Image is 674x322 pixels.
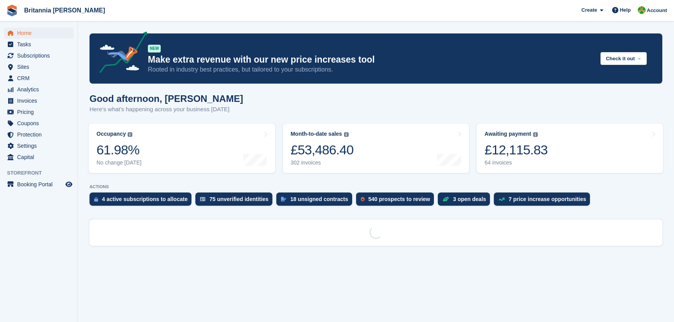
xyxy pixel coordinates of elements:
[17,61,64,72] span: Sites
[17,84,64,95] span: Analytics
[291,142,354,158] div: £53,486.40
[620,6,631,14] span: Help
[90,105,243,114] p: Here's what's happening across your business [DATE]
[93,31,147,76] img: price-adjustments-announcement-icon-8257ccfd72463d97f412b2fc003d46551f7dbcb40ab6d574587a9cd5c0d94...
[200,197,205,201] img: verify_identity-adf6edd0f0f0b5bbfe63781bf79b02c33cf7c696d77639b501bdc392416b5a36.svg
[148,65,594,74] p: Rooted in industry best practices, but tailored to your subscriptions.
[128,132,132,137] img: icon-info-grey-7440780725fd019a000dd9b08b2336e03edf1995a4989e88bcd33f0948082b44.svg
[4,73,74,84] a: menu
[453,196,486,202] div: 3 open deals
[600,52,647,65] button: Check it out →
[4,140,74,151] a: menu
[6,5,18,16] img: stora-icon-8386f47178a22dfd0bd8f6a31ec36ba5ce8667c1dd55bd0f319d3a0aa187defe.svg
[97,159,142,166] div: No change [DATE]
[4,39,74,50] a: menu
[281,197,286,201] img: contract_signature_icon-13c848040528278c33f63329250d36e43548de30e8caae1d1a13099fd9432cc5.svg
[498,198,505,201] img: price_increase_opportunities-93ffe204e8149a01c8c9dc8f82e8f89637d9d84a8eef4429ea346261dce0b2c0.svg
[17,129,64,140] span: Protection
[484,159,548,166] div: 64 invoices
[97,142,142,158] div: 61.98%
[64,180,74,189] a: Preview store
[4,61,74,72] a: menu
[484,142,548,158] div: £12,115.83
[209,196,269,202] div: 75 unverified identities
[97,131,126,137] div: Occupancy
[283,124,469,173] a: Month-to-date sales £53,486.40 302 invoices
[638,6,646,14] img: Wendy Thorp
[477,124,663,173] a: Awaiting payment £12,115.83 64 invoices
[4,107,74,117] a: menu
[17,140,64,151] span: Settings
[4,118,74,129] a: menu
[291,159,354,166] div: 302 invoices
[4,179,74,190] a: menu
[581,6,597,14] span: Create
[4,50,74,61] a: menu
[4,84,74,95] a: menu
[494,192,594,210] a: 7 price increase opportunities
[94,197,98,202] img: active_subscription_to_allocate_icon-d502201f5373d7db506a760aba3b589e785aa758c864c3986d89f69b8ff3...
[647,7,667,14] span: Account
[4,95,74,106] a: menu
[17,50,64,61] span: Subscriptions
[356,192,438,210] a: 540 prospects to review
[484,131,531,137] div: Awaiting payment
[4,129,74,140] a: menu
[4,28,74,38] a: menu
[148,54,594,65] p: Make extra revenue with our new price increases tool
[291,131,342,137] div: Month-to-date sales
[102,196,188,202] div: 4 active subscriptions to allocate
[17,39,64,50] span: Tasks
[290,196,348,202] div: 18 unsigned contracts
[17,107,64,117] span: Pricing
[438,192,494,210] a: 3 open deals
[17,179,64,190] span: Booking Portal
[17,95,64,106] span: Invoices
[7,169,77,177] span: Storefront
[369,196,430,202] div: 540 prospects to review
[148,45,161,52] div: NEW
[17,28,64,38] span: Home
[90,93,243,104] h1: Good afternoon, [PERSON_NAME]
[533,132,538,137] img: icon-info-grey-7440780725fd019a000dd9b08b2336e03edf1995a4989e88bcd33f0948082b44.svg
[442,196,449,202] img: deal-1b604bf984904fb50ccaf53a9ad4b4a5d6e5aea283cecdc64d6e3604feb123c2.svg
[17,118,64,129] span: Coupons
[17,73,64,84] span: CRM
[344,132,349,137] img: icon-info-grey-7440780725fd019a000dd9b08b2336e03edf1995a4989e88bcd33f0948082b44.svg
[17,152,64,163] span: Capital
[276,192,356,210] a: 18 unsigned contracts
[90,192,195,210] a: 4 active subscriptions to allocate
[89,124,275,173] a: Occupancy 61.98% No change [DATE]
[195,192,276,210] a: 75 unverified identities
[21,4,108,17] a: Britannia [PERSON_NAME]
[509,196,586,202] div: 7 price increase opportunities
[4,152,74,163] a: menu
[90,184,662,189] p: ACTIONS
[361,197,365,201] img: prospect-51fa495bee0391a8d652442698ab0144808aea92771e9ea1ae160a38d050c398.svg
